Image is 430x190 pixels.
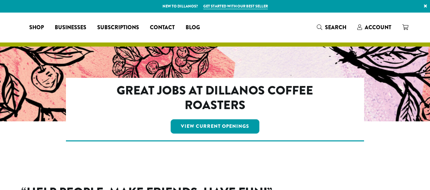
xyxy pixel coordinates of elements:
[203,3,268,9] a: Get started with our best seller
[311,22,352,33] a: Search
[325,23,346,31] span: Search
[171,119,259,134] a: View Current Openings
[24,22,49,33] a: Shop
[95,83,335,113] h2: Great Jobs at Dillanos Coffee Roasters
[186,23,200,32] span: Blog
[365,23,391,31] span: Account
[29,23,44,32] span: Shop
[150,23,175,32] span: Contact
[55,23,86,32] span: Businesses
[97,23,139,32] span: Subscriptions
